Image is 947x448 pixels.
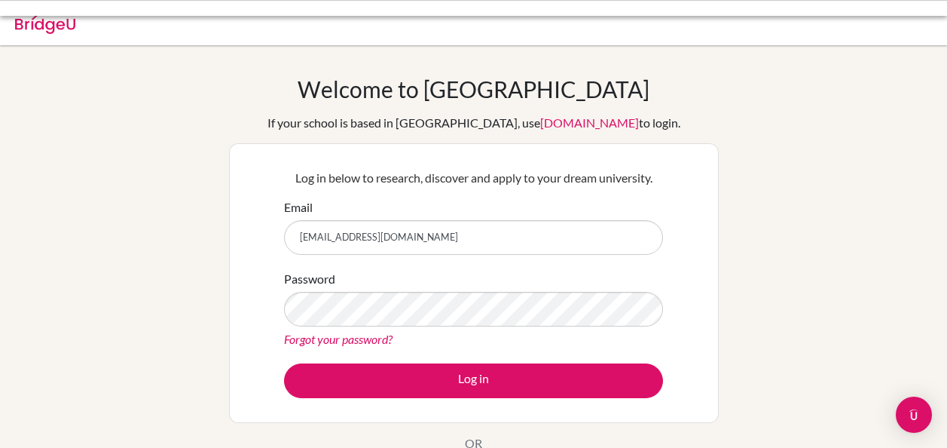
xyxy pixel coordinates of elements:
h1: Welcome to [GEOGRAPHIC_DATA] [298,75,649,103]
a: [DOMAIN_NAME] [540,115,639,130]
button: Log in [284,364,663,398]
div: If your school is based in [GEOGRAPHIC_DATA], use to login. [267,114,680,132]
a: Forgot your password? [284,332,393,346]
div: Invalid email or password. [37,12,685,30]
img: Bridge-U [15,10,75,34]
label: Email [284,198,313,216]
p: Log in below to research, discover and apply to your dream university. [284,169,663,187]
div: Open Intercom Messenger [896,397,932,433]
label: Password [284,270,335,288]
